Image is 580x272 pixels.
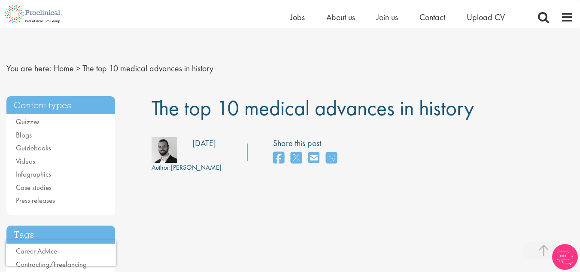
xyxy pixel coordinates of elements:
[16,143,51,153] a: Guidebooks
[6,226,115,244] h3: Tags
[192,137,216,150] div: [DATE]
[467,12,505,23] a: Upload CV
[291,149,302,168] a: share on twitter
[16,117,39,126] a: Quizzes
[76,63,80,74] span: >
[16,196,55,205] a: Press releases
[82,63,213,74] span: The top 10 medical advances in history
[152,163,171,172] span: Author:
[54,63,74,74] a: breadcrumb link
[273,137,341,150] label: Share this post
[6,240,116,266] iframe: reCAPTCHA
[326,12,355,23] a: About us
[16,260,87,269] a: Contracting/Freelancing
[152,137,177,163] img: 76d2c18e-6ce3-4617-eefd-08d5a473185b
[152,163,222,173] div: [PERSON_NAME]
[326,149,337,168] a: share on whats app
[377,12,398,23] a: Join us
[16,169,51,179] a: Infographics
[6,96,115,115] h3: Content types
[16,130,32,140] a: Blogs
[6,63,52,74] span: You are here:
[16,183,52,192] a: Case studies
[552,244,578,270] img: Chatbot
[419,12,445,23] a: Contact
[152,94,474,122] span: The top 10 medical advances in history
[308,149,319,168] a: share on email
[273,149,284,168] a: share on facebook
[290,12,305,23] a: Jobs
[16,156,35,166] a: Videos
